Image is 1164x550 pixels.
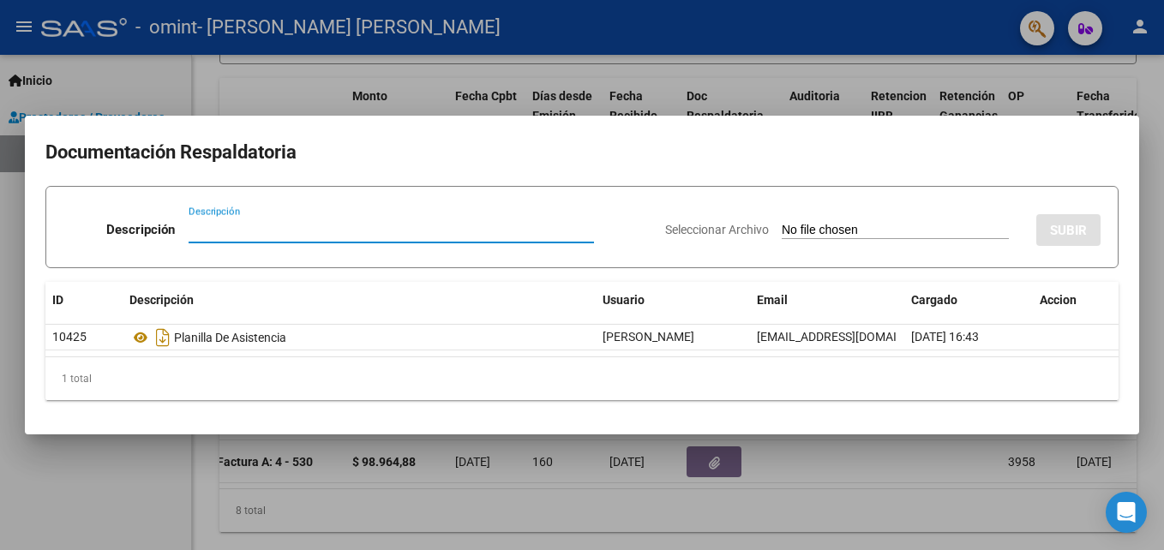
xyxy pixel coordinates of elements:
[1040,293,1077,307] span: Accion
[911,330,979,344] span: [DATE] 16:43
[152,324,174,351] i: Descargar documento
[52,330,87,344] span: 10425
[129,293,194,307] span: Descripción
[665,223,769,236] span: Seleccionar Archivo
[750,282,904,319] datatable-header-cell: Email
[45,357,1119,400] div: 1 total
[123,282,596,319] datatable-header-cell: Descripción
[904,282,1033,319] datatable-header-cell: Cargado
[129,324,589,351] div: Planilla De Asistencia
[603,330,694,344] span: [PERSON_NAME]
[1036,214,1101,246] button: SUBIR
[1106,492,1147,533] div: Open Intercom Messenger
[106,220,175,240] p: Descripción
[52,293,63,307] span: ID
[596,282,750,319] datatable-header-cell: Usuario
[911,293,957,307] span: Cargado
[45,282,123,319] datatable-header-cell: ID
[603,293,645,307] span: Usuario
[1050,223,1087,238] span: SUBIR
[1033,282,1119,319] datatable-header-cell: Accion
[757,330,947,344] span: [EMAIL_ADDRESS][DOMAIN_NAME]
[45,136,1119,169] h2: Documentación Respaldatoria
[757,293,788,307] span: Email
